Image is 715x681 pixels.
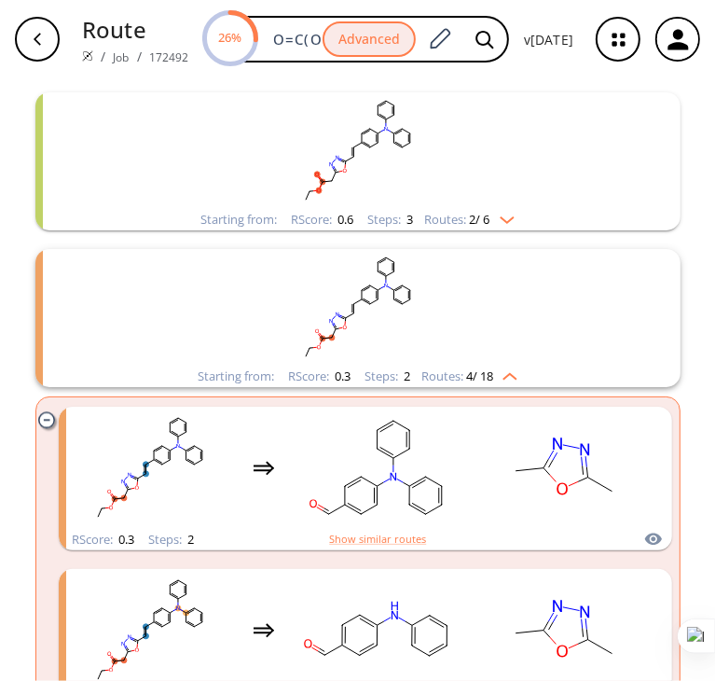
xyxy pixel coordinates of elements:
span: 0.6 [336,211,354,228]
img: Up [493,366,517,381]
div: Starting from: [201,214,278,226]
div: Steps : [364,370,410,382]
li: / [137,47,142,66]
a: Job [113,49,129,65]
svg: CCOC(=O)Cc1nnc(/C=C/c2ccc(N(c3ccccc3)c3ccccc3)cc2)o1 [116,92,600,209]
button: Advanced [323,21,416,58]
div: Steps : [149,534,195,546]
div: Starting from: [198,370,274,382]
div: RScore : [292,214,354,226]
span: 0.3 [332,368,351,384]
button: Show similar routes [329,531,426,548]
img: Down [490,209,515,224]
svg: O=Cc1ccc(N(c2ccccc2)c2ccccc2)cc1 [294,410,461,526]
span: 3 [405,211,414,228]
div: Routes: [421,370,517,382]
span: 2 [401,368,410,384]
div: Routes: [425,214,515,226]
input: Enter SMILES [262,30,323,49]
div: Steps : [368,214,414,226]
span: 2 / 6 [470,214,490,226]
p: Route [82,13,189,47]
span: 4 / 18 [466,370,493,382]
svg: CCOC(=O)Cc1nnc(/C=C/c2ccc(N(c3ccccc3)c3ccccc3)cc2)o1 [66,410,234,526]
img: Spaya logo [82,50,93,62]
p: v [DATE] [524,30,573,49]
span: 2 [186,531,195,548]
a: 172492 [149,49,189,65]
svg: Cc1nnc(C)o1 [480,410,648,526]
text: 26% [218,29,241,46]
div: RScore : [288,370,351,382]
span: 0.3 [117,531,135,548]
svg: CCOC(=O)Cc1nnc(/C=C/c2ccc(N(c3ccccc3)c3ccccc3)cc2)o1 [116,249,600,366]
div: RScore : [73,534,135,546]
li: / [101,47,105,66]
